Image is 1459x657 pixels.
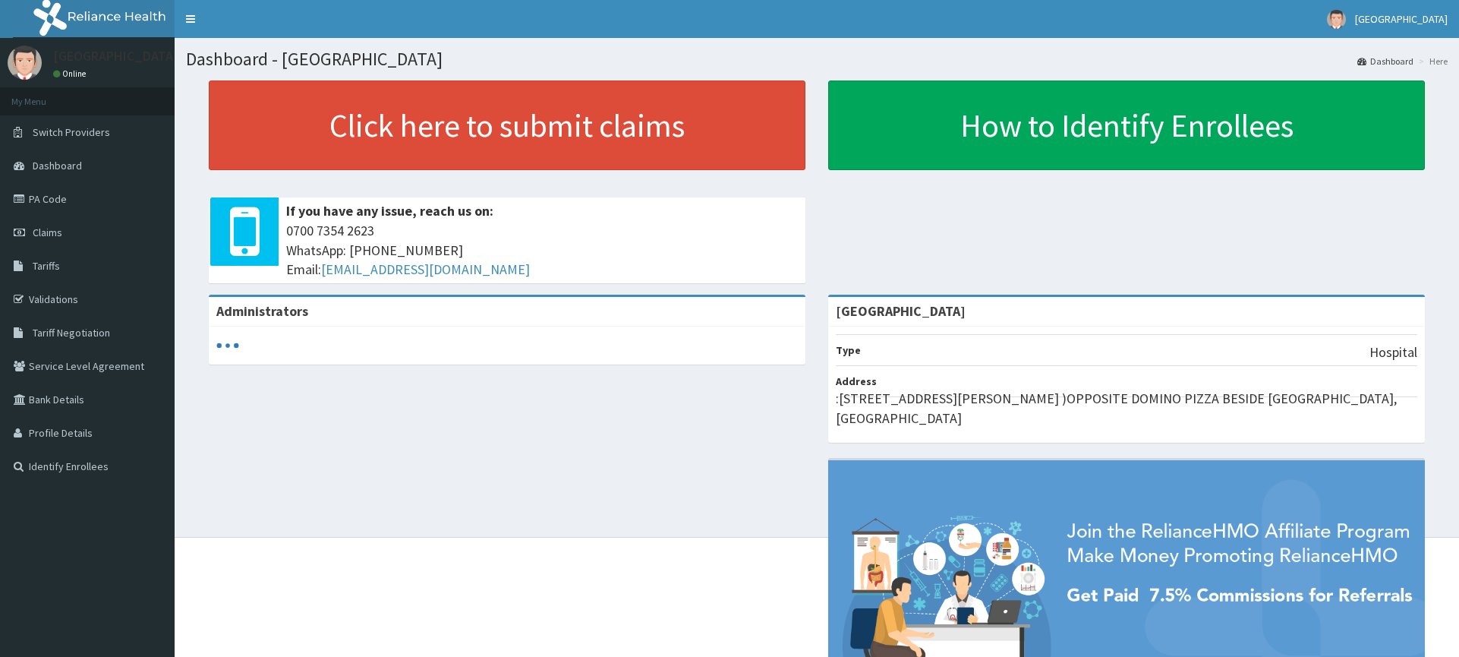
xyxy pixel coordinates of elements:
span: Dashboard [33,159,82,172]
b: Administrators [216,302,308,320]
span: Tariffs [33,259,60,273]
p: :[STREET_ADDRESS][PERSON_NAME] )OPPOSITE DOMINO PIZZA BESIDE [GEOGRAPHIC_DATA],[GEOGRAPHIC_DATA] [836,389,1417,428]
img: User Image [8,46,42,80]
b: If you have any issue, reach us on: [286,202,493,220]
a: How to Identify Enrollees [828,81,1425,170]
span: Claims [33,226,62,239]
b: Address [836,374,877,388]
b: Type [836,343,861,357]
svg: audio-loading [216,334,239,357]
a: Online [53,68,90,79]
img: User Image [1327,10,1346,29]
span: [GEOGRAPHIC_DATA] [1355,12,1448,26]
a: Click here to submit claims [209,81,805,170]
span: 0700 7354 2623 WhatsApp: [PHONE_NUMBER] Email: [286,221,798,280]
p: [GEOGRAPHIC_DATA] [53,49,178,63]
span: Switch Providers [33,125,110,139]
p: Hospital [1369,343,1417,362]
li: Here [1415,55,1448,68]
a: [EMAIL_ADDRESS][DOMAIN_NAME] [321,261,530,278]
strong: [GEOGRAPHIC_DATA] [836,302,966,320]
h1: Dashboard - [GEOGRAPHIC_DATA] [186,49,1448,69]
span: Tariff Negotiation [33,326,110,340]
a: Dashboard [1357,55,1413,68]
